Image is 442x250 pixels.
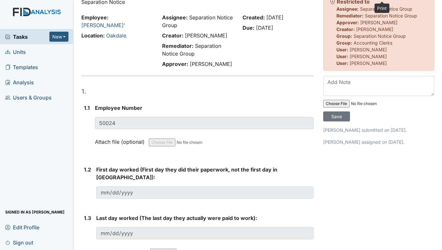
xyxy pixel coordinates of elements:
[95,134,147,146] label: Attach file (optional)
[5,77,34,87] span: Analysis
[336,6,359,12] strong: Assignee:
[190,61,232,67] span: [PERSON_NAME]
[162,43,193,49] strong: Remediator:
[96,166,277,181] span: First day worked (First day they did their paperwork, not the first day in [GEOGRAPHIC_DATA]):
[350,54,387,59] span: [PERSON_NAME]
[336,26,355,32] strong: Creator:
[336,13,364,18] strong: Remediator:
[375,4,389,13] div: Print
[242,25,254,31] strong: Due:
[323,111,350,121] input: Save
[5,62,38,72] span: Templates
[323,139,434,145] p: [PERSON_NAME] assigned on [DATE].
[5,207,65,217] span: Signed in as [PERSON_NAME]
[266,14,283,21] span: [DATE]
[95,105,142,111] span: Employee Number
[336,33,352,39] strong: Group:
[162,61,188,67] strong: Approver:
[365,13,417,18] span: Separation Notice Group
[96,215,257,221] span: Last day worked (The last day they actually were paid to work):
[336,54,348,59] strong: User:
[336,20,359,25] strong: Approver:
[356,26,393,32] span: [PERSON_NAME]
[81,14,108,21] strong: Employee:
[162,14,188,21] strong: Assignee:
[49,32,69,42] button: New
[5,222,39,232] span: Edit Profile
[5,33,49,41] a: Tasks
[323,127,434,133] p: [PERSON_NAME] submitted on [DATE].
[350,47,387,52] span: [PERSON_NAME]
[336,60,348,66] strong: User:
[5,47,26,57] span: Units
[256,25,273,31] span: [DATE]
[360,20,397,25] span: [PERSON_NAME]
[5,237,33,247] span: Sign out
[81,22,125,28] a: [PERSON_NAME]'
[84,104,90,112] label: 1.1
[354,40,392,46] span: Accounting Clerks
[242,14,265,21] strong: Created:
[336,40,352,46] strong: Group:
[81,87,314,96] h1: 1.
[84,166,91,173] label: 1.2
[336,47,348,52] strong: User:
[84,214,91,222] label: 1.3
[185,32,227,39] span: [PERSON_NAME]
[5,92,52,102] span: Users & Groups
[81,32,105,39] strong: Location:
[162,14,233,28] span: Separation Notice Group
[360,6,412,12] span: Separation Notice Group
[106,32,126,39] a: Oakdale
[350,60,387,66] span: [PERSON_NAME]
[354,33,406,39] span: Separation Notice Group
[162,32,183,39] strong: Creator:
